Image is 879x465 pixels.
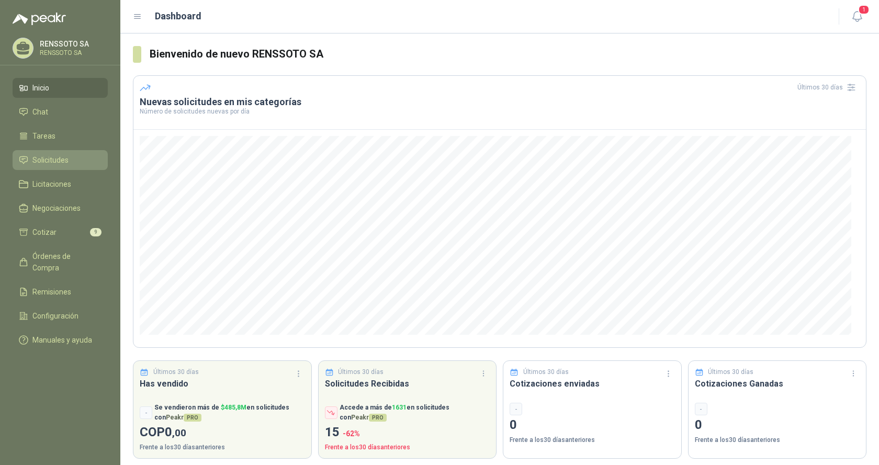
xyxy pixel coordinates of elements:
[32,334,92,346] span: Manuales y ayuda
[184,414,201,422] span: PRO
[369,414,387,422] span: PRO
[13,126,108,146] a: Tareas
[695,415,860,435] p: 0
[848,7,866,26] button: 1
[13,246,108,278] a: Órdenes de Compra
[32,178,71,190] span: Licitaciones
[510,377,675,390] h3: Cotizaciones enviadas
[695,403,707,415] div: -
[13,198,108,218] a: Negociaciones
[510,403,522,415] div: -
[32,82,49,94] span: Inicio
[40,50,105,56] p: RENSSOTO SA
[523,367,569,377] p: Últimos 30 días
[858,5,870,15] span: 1
[32,202,81,214] span: Negociaciones
[708,367,753,377] p: Últimos 30 días
[13,222,108,242] a: Cotizar9
[13,306,108,326] a: Configuración
[140,96,860,108] h3: Nuevas solicitudes en mis categorías
[343,429,360,438] span: -62 %
[13,13,66,25] img: Logo peakr
[695,435,860,445] p: Frente a los 30 días anteriores
[140,377,305,390] h3: Has vendido
[155,9,201,24] h1: Dashboard
[338,367,384,377] p: Últimos 30 días
[140,406,152,419] div: -
[32,154,69,166] span: Solicitudes
[40,40,105,48] p: RENSSOTO SA
[32,106,48,118] span: Chat
[172,427,186,439] span: ,00
[150,46,866,62] h3: Bienvenido de nuevo RENSSOTO SA
[32,286,71,298] span: Remisiones
[13,102,108,122] a: Chat
[32,251,98,274] span: Órdenes de Compra
[13,282,108,302] a: Remisiones
[154,403,305,423] p: Se vendieron más de en solicitudes con
[165,425,186,439] span: 0
[510,435,675,445] p: Frente a los 30 días anteriores
[351,414,387,421] span: Peakr
[32,310,78,322] span: Configuración
[140,443,305,452] p: Frente a los 30 días anteriores
[140,108,860,115] p: Número de solicitudes nuevas por día
[153,367,199,377] p: Últimos 30 días
[166,414,201,421] span: Peakr
[325,443,490,452] p: Frente a los 30 días anteriores
[510,415,675,435] p: 0
[340,403,490,423] p: Accede a más de en solicitudes con
[13,78,108,98] a: Inicio
[221,404,246,411] span: $ 485,8M
[32,226,57,238] span: Cotizar
[695,377,860,390] h3: Cotizaciones Ganadas
[140,423,305,443] p: COP
[13,150,108,170] a: Solicitudes
[392,404,407,411] span: 1631
[90,228,102,236] span: 9
[32,130,55,142] span: Tareas
[797,79,860,96] div: Últimos 30 días
[13,330,108,350] a: Manuales y ayuda
[325,377,490,390] h3: Solicitudes Recibidas
[325,423,490,443] p: 15
[13,174,108,194] a: Licitaciones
